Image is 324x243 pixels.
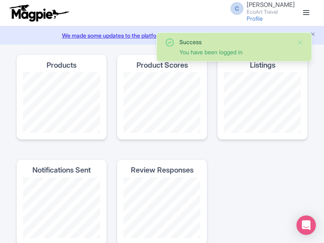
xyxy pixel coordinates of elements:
button: Close announcement [310,30,316,40]
small: EcoArt Travel [247,9,295,15]
div: Success [179,38,290,46]
button: Close [297,38,303,47]
h4: Product Scores [136,61,188,69]
span: [PERSON_NAME] [247,1,295,9]
a: C [PERSON_NAME] EcoArt Travel [226,2,295,15]
h4: Listings [250,61,275,69]
h4: Products [47,61,77,69]
img: logo-ab69f6fb50320c5b225c76a69d11143b.png [7,4,70,22]
div: Open Intercom Messenger [296,215,316,235]
div: You have been logged in [179,48,290,56]
span: C [230,2,243,15]
h4: Review Responses [131,166,194,174]
a: We made some updates to the platform. Read more about the new layout [5,31,319,40]
a: Profile [247,15,263,22]
h4: Notifications Sent [32,166,91,174]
